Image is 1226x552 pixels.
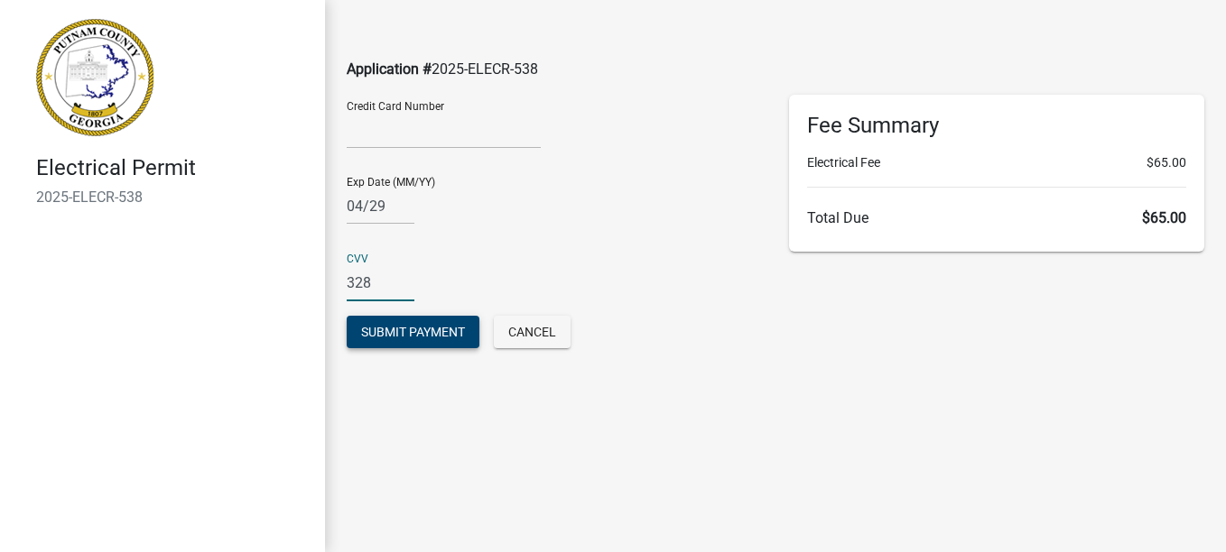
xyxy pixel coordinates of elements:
[347,316,479,348] button: Submit Payment
[807,113,1186,139] h6: Fee Summary
[347,60,432,78] span: Application #
[347,101,444,112] label: Credit Card Number
[1147,153,1186,172] span: $65.00
[361,325,465,339] span: Submit Payment
[36,189,311,206] h6: 2025-ELECR-538
[807,209,1186,226] h6: Total Due
[36,19,153,136] img: Putnam County, Georgia
[36,155,311,181] h4: Electrical Permit
[807,153,1186,172] li: Electrical Fee
[432,60,538,78] span: 2025-ELECR-538
[1142,209,1186,226] span: $65.00
[494,316,571,348] button: Cancel
[508,325,556,339] span: Cancel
